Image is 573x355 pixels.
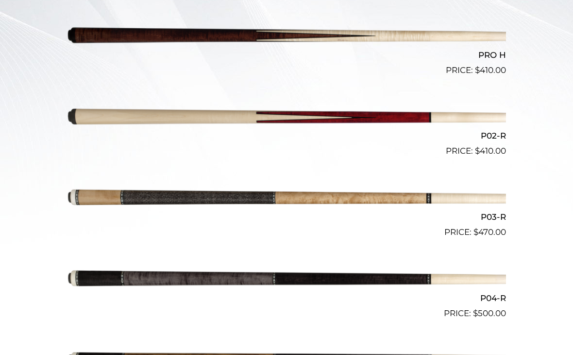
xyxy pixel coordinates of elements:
[67,161,506,238] a: P03-R $470.00
[473,227,478,237] span: $
[473,308,478,318] span: $
[475,65,480,75] span: $
[475,146,506,156] bdi: 410.00
[67,161,506,234] img: P03-R
[473,308,506,318] bdi: 500.00
[67,243,506,319] a: P04-R $500.00
[67,243,506,316] img: P04-R
[67,81,506,154] img: P02-R
[67,81,506,158] a: P02-R $410.00
[475,146,480,156] span: $
[473,227,506,237] bdi: 470.00
[475,65,506,75] bdi: 410.00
